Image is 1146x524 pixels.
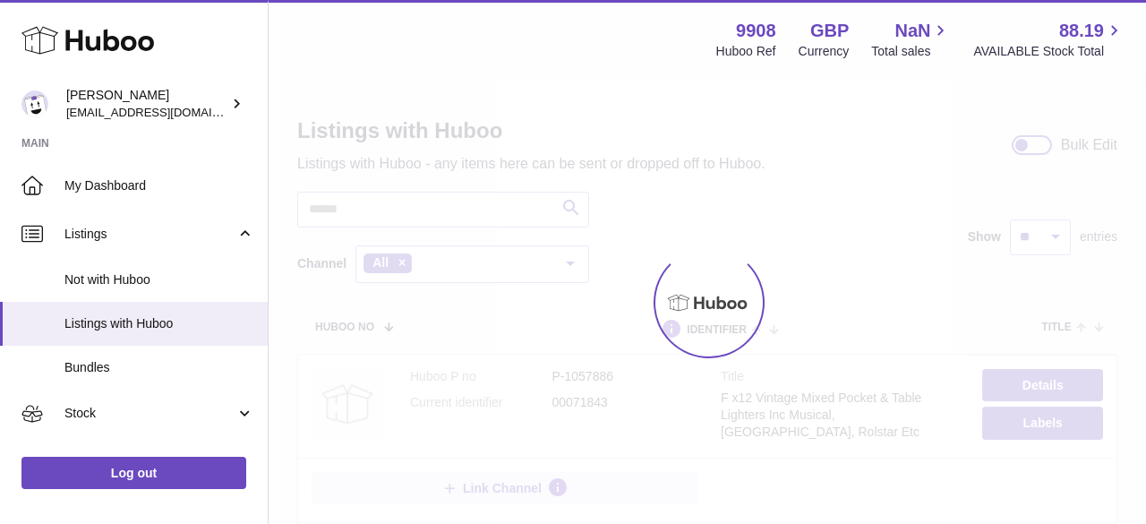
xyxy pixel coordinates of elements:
[1059,19,1104,43] span: 88.19
[973,43,1125,60] span: AVAILABLE Stock Total
[64,177,254,194] span: My Dashboard
[871,43,951,60] span: Total sales
[64,405,235,422] span: Stock
[64,315,254,332] span: Listings with Huboo
[64,359,254,376] span: Bundles
[66,105,263,119] span: [EMAIL_ADDRESS][DOMAIN_NAME]
[716,43,776,60] div: Huboo Ref
[21,90,48,117] img: internalAdmin-9908@internal.huboo.com
[64,271,254,288] span: Not with Huboo
[799,43,850,60] div: Currency
[64,226,235,243] span: Listings
[810,19,849,43] strong: GBP
[21,457,246,489] a: Log out
[871,19,951,60] a: NaN Total sales
[736,19,776,43] strong: 9908
[973,19,1125,60] a: 88.19 AVAILABLE Stock Total
[66,87,227,121] div: [PERSON_NAME]
[894,19,930,43] span: NaN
